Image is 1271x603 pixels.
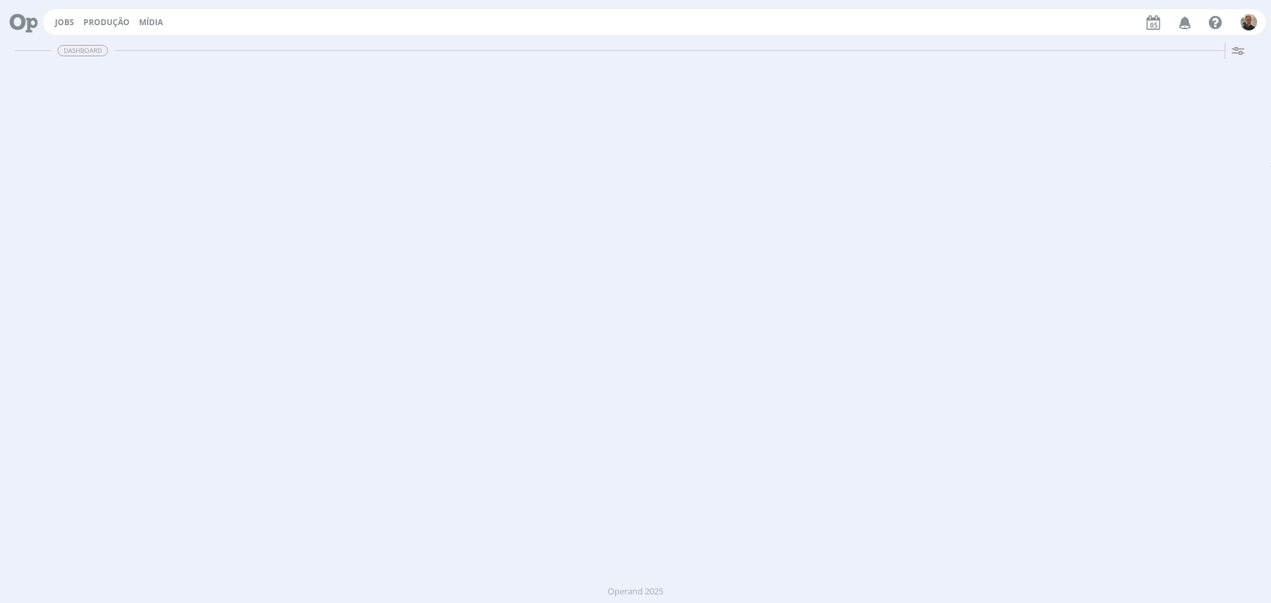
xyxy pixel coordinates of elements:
[58,45,108,56] span: Dashboard
[135,17,167,28] button: Mídia
[51,17,78,28] button: Jobs
[1241,14,1257,30] img: R
[55,17,74,28] a: Jobs
[83,17,130,28] a: Produção
[139,17,163,28] a: Mídia
[1240,11,1258,34] button: R
[79,17,134,28] button: Produção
